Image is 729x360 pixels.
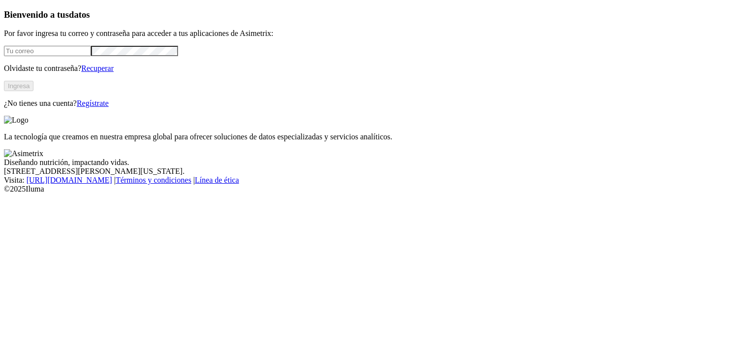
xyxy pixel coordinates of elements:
[4,116,29,125] img: Logo
[4,29,725,38] p: Por favor ingresa tu correo y contraseña para acceder a tus aplicaciones de Asimetrix:
[4,167,725,176] div: [STREET_ADDRESS][PERSON_NAME][US_STATE].
[116,176,191,184] a: Términos y condiciones
[4,176,725,185] div: Visita : | |
[195,176,239,184] a: Línea de ética
[4,99,725,108] p: ¿No tienes una cuenta?
[4,64,725,73] p: Olvidaste tu contraseña?
[4,158,725,167] div: Diseñando nutrición, impactando vidas.
[4,149,43,158] img: Asimetrix
[77,99,109,107] a: Regístrate
[27,176,112,184] a: [URL][DOMAIN_NAME]
[4,81,33,91] button: Ingresa
[4,185,725,194] div: © 2025 Iluma
[4,9,725,20] h3: Bienvenido a tus
[81,64,114,72] a: Recuperar
[4,132,725,141] p: La tecnología que creamos en nuestra empresa global para ofrecer soluciones de datos especializad...
[4,46,91,56] input: Tu correo
[69,9,90,20] span: datos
